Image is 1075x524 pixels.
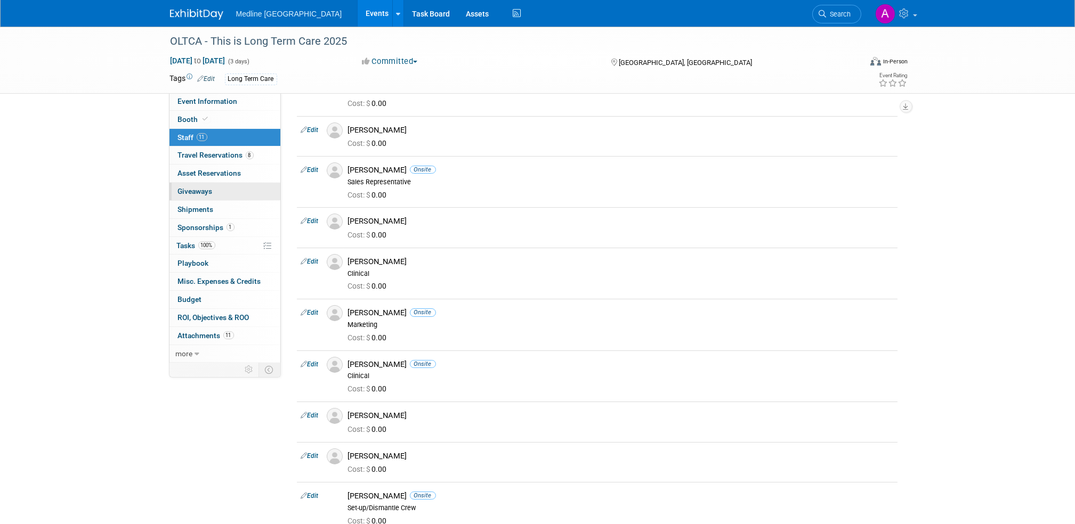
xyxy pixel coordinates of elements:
[178,187,213,195] span: Giveaways
[348,139,372,148] span: Cost: $
[348,372,893,380] div: Clinical
[348,359,893,370] div: [PERSON_NAME]
[327,254,343,270] img: Associate-Profile-5.png
[178,331,234,340] span: Attachments
[348,125,893,135] div: [PERSON_NAME]
[169,201,280,218] a: Shipments
[169,291,280,308] a: Budget
[169,129,280,146] a: Staff11
[193,56,203,65] span: to
[348,257,893,267] div: [PERSON_NAME]
[348,333,372,342] span: Cost: $
[178,223,235,232] span: Sponsorships
[348,165,893,175] div: [PERSON_NAME]
[167,32,845,51] div: OLTCA - This is Long Term Care 2025
[348,465,372,473] span: Cost: $
[348,491,893,501] div: [PERSON_NAME]
[812,5,861,23] a: Search
[177,241,215,250] span: Tasks
[301,412,319,419] a: Edit
[301,258,319,265] a: Edit
[169,183,280,200] a: Giveaways
[228,58,250,65] span: (3 days)
[875,4,895,24] img: Angela Douglas
[240,363,259,376] td: Personalize Event Tab Strip
[178,295,202,304] span: Budget
[178,205,214,214] span: Shipments
[176,349,193,358] span: more
[301,217,319,225] a: Edit
[410,360,436,368] span: Onsite
[197,133,207,141] span: 11
[348,99,372,108] span: Cost: $
[169,111,280,128] a: Booth
[258,363,280,376] td: Toggle Event Tabs
[348,333,391,342] span: 0.00
[246,151,254,159] span: 8
[327,162,343,178] img: Associate-Profile-5.png
[358,56,422,67] button: Committed
[348,191,372,199] span: Cost: $
[348,384,391,393] span: 0.00
[227,223,235,231] span: 1
[170,56,226,65] span: [DATE] [DATE]
[348,269,893,278] div: Clinical
[348,308,893,318] div: [PERSON_NAME]
[223,331,234,339] span: 11
[301,166,319,174] a: Edit
[870,57,881,65] img: Format-Inperson.png
[301,309,319,316] a: Edit
[348,321,893,329] div: Marketing
[410,492,436,500] span: Onsite
[178,169,241,177] span: Asset Reservations
[170,73,215,85] td: Tags
[348,504,893,512] div: Set-up/Dismantle Crew
[410,166,436,174] span: Onsite
[178,313,249,322] span: ROI, Objectives & ROO
[348,191,391,199] span: 0.00
[348,384,372,393] span: Cost: $
[169,327,280,345] a: Attachments11
[410,308,436,316] span: Onsite
[203,116,208,122] i: Booth reservation complete
[327,305,343,321] img: Associate-Profile-5.png
[348,139,391,148] span: 0.00
[236,10,342,18] span: Medline [GEOGRAPHIC_DATA]
[348,425,391,433] span: 0.00
[301,492,319,500] a: Edit
[327,448,343,464] img: Associate-Profile-5.png
[178,115,211,124] span: Booth
[327,408,343,424] img: Associate-Profile-5.png
[178,133,207,142] span: Staff
[348,231,372,239] span: Cost: $
[878,73,907,78] div: Event Rating
[348,425,372,433] span: Cost: $
[619,59,752,67] span: [GEOGRAPHIC_DATA], [GEOGRAPHIC_DATA]
[198,75,215,83] a: Edit
[348,99,391,108] span: 0.00
[170,9,223,20] img: ExhibitDay
[169,345,280,363] a: more
[827,10,851,18] span: Search
[348,216,893,226] div: [PERSON_NAME]
[327,357,343,373] img: Associate-Profile-5.png
[348,411,893,421] div: [PERSON_NAME]
[301,126,319,134] a: Edit
[178,277,261,285] span: Misc. Expenses & Credits
[348,451,893,461] div: [PERSON_NAME]
[798,55,908,71] div: Event Format
[169,309,280,326] a: ROI, Objectives & ROO
[169,165,280,182] a: Asset Reservations
[327,214,343,230] img: Associate-Profile-5.png
[225,73,277,85] div: Long Term Care
[348,231,391,239] span: 0.00
[169,237,280,255] a: Tasks100%
[327,122,343,138] img: Associate-Profile-5.png
[178,97,238,105] span: Event Information
[301,361,319,368] a: Edit
[169,146,280,164] a: Travel Reservations8
[348,465,391,473] span: 0.00
[883,58,908,65] div: In-Person
[348,282,391,290] span: 0.00
[169,255,280,272] a: Playbook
